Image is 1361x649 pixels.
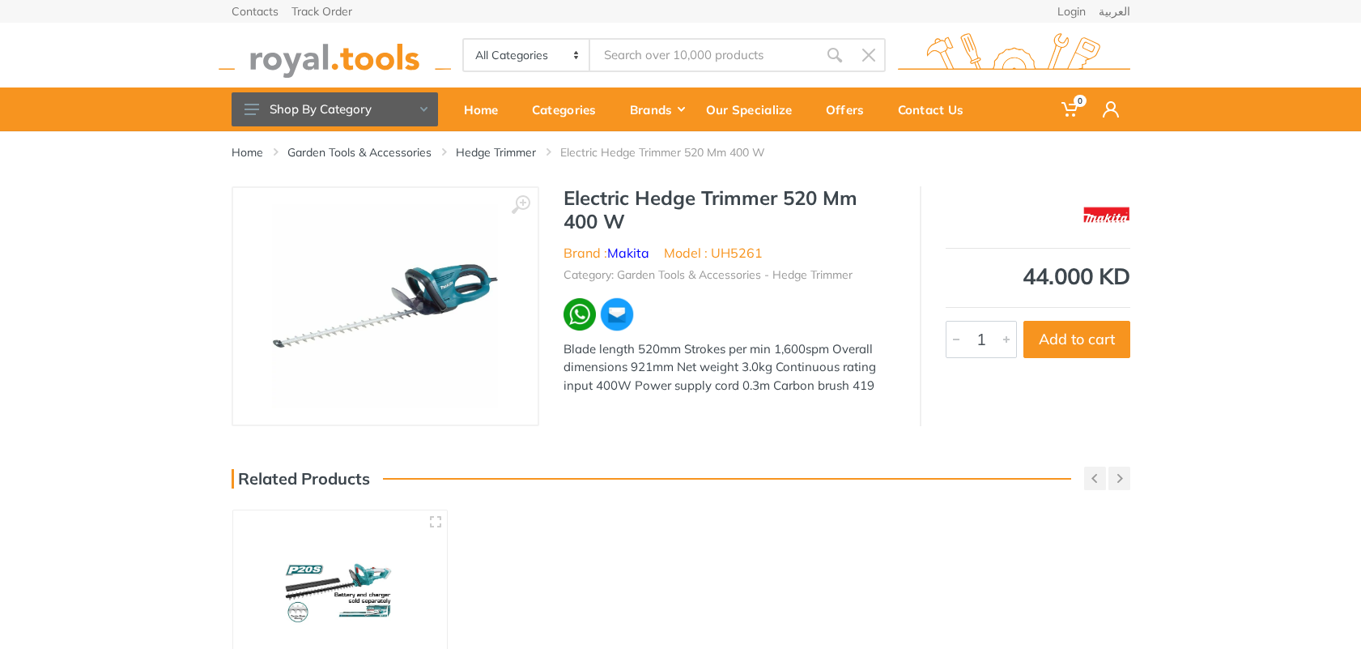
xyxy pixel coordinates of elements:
[219,33,451,78] img: royal.tools Logo
[232,92,438,126] button: Shop By Category
[521,88,619,131] a: Categories
[521,92,619,126] div: Categories
[814,92,887,126] div: Offers
[946,265,1130,288] div: 44.000 KD
[564,340,895,395] div: Blade length 520mm Strokes per min 1,600spm Overall dimensions 921mm Net weight 3.0kg Continuous ...
[232,6,279,17] a: Contacts
[271,204,499,408] img: Royal Tools - Electric Hedge Trimmer 520 Mm 400 W
[590,38,817,72] input: Site search
[1050,88,1091,131] a: 0
[560,144,789,160] li: Electric Hedge Trimmer 520 Mm 400 W
[1083,194,1130,235] img: Makita
[619,92,695,126] div: Brands
[887,88,986,131] a: Contact Us
[453,88,521,131] a: Home
[1057,6,1086,17] a: Login
[464,40,591,70] select: Category
[232,469,370,489] h3: Related Products
[887,92,986,126] div: Contact Us
[291,6,352,17] a: Track Order
[664,243,763,263] li: Model : UH5261
[599,297,635,332] img: ma.webp
[453,92,521,126] div: Home
[898,33,1130,78] img: royal.tools Logo
[695,92,814,126] div: Our Specialize
[456,144,536,160] a: Hedge Trimmer
[1023,321,1130,358] button: Add to cart
[232,144,1130,160] nav: breadcrumb
[1074,95,1087,107] span: 0
[607,245,649,261] a: Makita
[232,144,263,160] a: Home
[1099,6,1130,17] a: العربية
[287,144,432,160] a: Garden Tools & Accessories
[564,298,596,331] img: wa.webp
[564,243,649,263] li: Brand :
[564,186,895,233] h1: Electric Hedge Trimmer 520 Mm 400 W
[695,88,814,131] a: Our Specialize
[814,88,887,131] a: Offers
[564,267,853,284] li: Category: Garden Tools & Accessories - Hedge Trimmer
